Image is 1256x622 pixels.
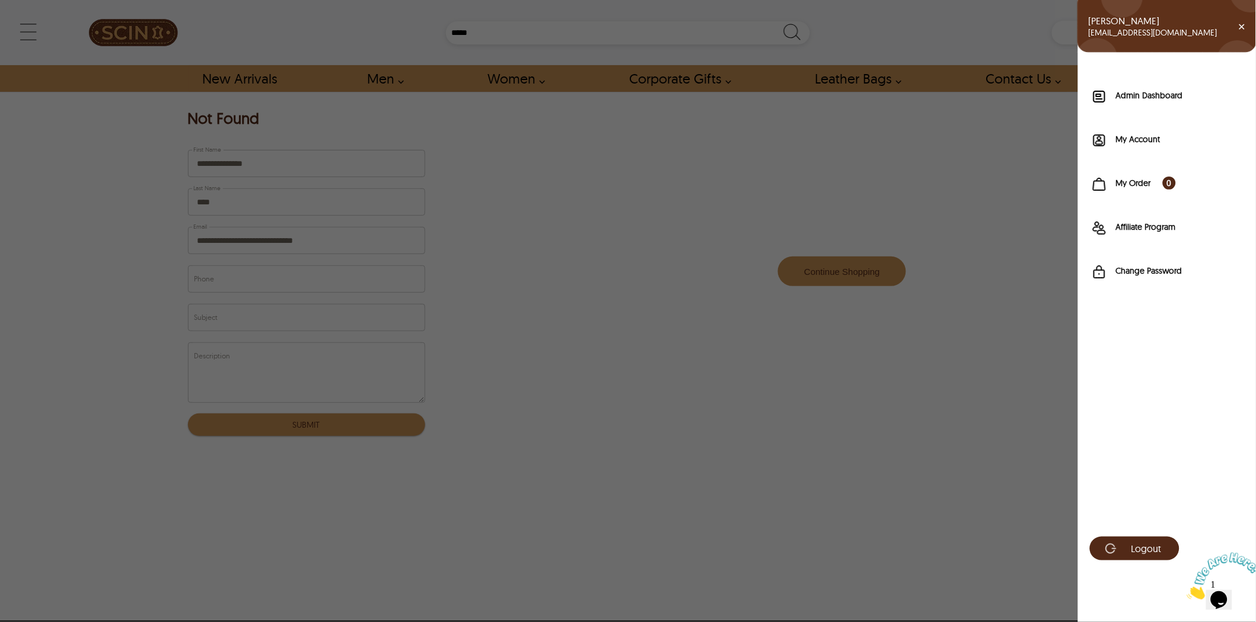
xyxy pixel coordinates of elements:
span: 1 [5,5,9,15]
label: Affiliate Program [1116,221,1244,233]
a: My Order [1090,177,1244,191]
span: Logout [1114,543,1162,554]
a: Affiliate Program [1090,221,1244,235]
label: My Order [1116,177,1244,189]
span: [PERSON_NAME] [1089,15,1217,27]
span: [EMAIL_ADDRESS][DOMAIN_NAME] [1089,27,1217,39]
img: Chat attention grabber [5,5,78,52]
label: Change Password [1116,265,1244,277]
label: My Account [1116,133,1244,145]
a: Logout [1090,537,1180,560]
iframe: chat widget [1182,548,1256,604]
a: My Account [1090,133,1244,148]
span: 0 [1163,177,1176,190]
a: Admin Dashboard [1090,89,1244,104]
label: Admin Dashboard [1116,89,1244,101]
a: Change Password [1090,265,1244,279]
